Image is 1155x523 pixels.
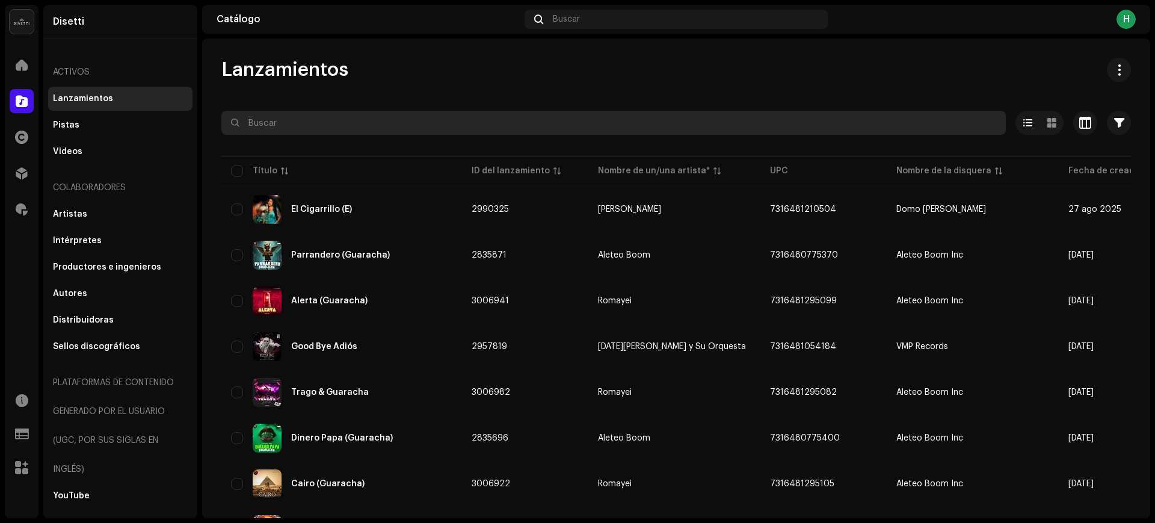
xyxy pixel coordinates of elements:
span: 3006982 [472,388,510,397]
img: a3d94e90-0156-486c-839e-ad77b41e3351 [253,378,282,407]
div: Intérpretes [53,236,102,246]
div: Romayei [598,480,632,488]
input: Buscar [221,111,1006,135]
span: Romayei [598,297,751,305]
re-m-nav-item: Videos [48,140,192,164]
re-m-nav-item: Sellos discográficos [48,335,192,359]
img: 35faa864-57eb-4adc-a46f-ce086f442ec8 [253,286,282,315]
div: Aleteo Boom [598,434,650,442]
div: YouTube [53,491,90,501]
div: Sellos discográficos [53,342,140,351]
span: 2957819 [472,342,507,351]
span: Noel Vargas y Su Orquesta [598,342,751,351]
span: Buscar [553,14,580,24]
span: Aleteo Boom Inc [896,297,963,305]
div: El Cigarrillo (E) [291,205,352,214]
img: 00cd3707-2aca-4341-91b5-718c0338a4ba [253,195,282,224]
div: Romayei [598,388,632,397]
re-m-nav-item: Distribuidoras [48,308,192,332]
div: Pistas [53,120,79,130]
span: 2835696 [472,434,508,442]
re-a-nav-header: Plataformas de contenido generado por el usuario (UGC, por sus siglas en inglés) [48,368,192,484]
span: Aleteo Boom Inc [896,480,963,488]
span: 30 may 2025 [1068,434,1094,442]
span: Aleteo Boom Inc [896,434,963,442]
span: 2990325 [472,205,509,214]
span: 23 jul 2025 [1068,342,1094,351]
div: Aleteo Boom [598,251,650,259]
re-m-nav-item: Autores [48,282,192,306]
span: 30 may 2025 [1068,251,1094,259]
span: 15 sept 2025 [1068,297,1094,305]
div: Good Bye Adiós [291,342,357,351]
re-m-nav-item: Artistas [48,202,192,226]
span: 7316481295099 [770,297,837,305]
re-m-nav-item: Productores e ingenieros [48,255,192,279]
div: Título [253,165,277,177]
span: Mafe Cardona [598,205,751,214]
span: Aleteo Boom Inc [896,251,963,259]
div: H [1116,10,1136,29]
div: Nombre de la disquera [896,165,991,177]
re-a-nav-header: Activos [48,58,192,87]
div: Trago & Guaracha [291,388,369,397]
re-m-nav-item: YouTube [48,484,192,508]
span: Aleteo Boom Inc [896,388,963,397]
span: 7316481295082 [770,388,837,397]
re-m-nav-item: Lanzamientos [48,87,192,111]
span: Domo Urbano [896,205,986,214]
div: Nombre de un/una artista* [598,165,710,177]
span: 7316480775400 [770,434,840,442]
div: [DATE][PERSON_NAME] y Su Orquesta [598,342,746,351]
div: Lanzamientos [53,94,113,104]
span: 7316480775370 [770,251,838,259]
span: 3006941 [472,297,509,305]
span: Romayei [598,480,751,488]
div: Videos [53,147,82,156]
div: Parrandero (Guaracha) [291,251,390,259]
span: Aleteo Boom [598,251,751,259]
div: Artistas [53,209,87,219]
div: [PERSON_NAME] [598,205,661,214]
span: 7316481210504 [770,205,836,214]
div: Distribuidoras [53,315,114,325]
div: ID del lanzamiento [472,165,550,177]
div: Productores e ingenieros [53,262,161,272]
re-m-nav-item: Intérpretes [48,229,192,253]
span: 15 sept 2025 [1068,388,1094,397]
img: 28b6189e-10dd-4c95-ab0e-154f9b4467a5 [253,332,282,361]
img: 0fc072b8-c4bf-4e63-90b3-5b45140c06a7 [253,241,282,270]
span: 7316481295105 [770,480,834,488]
re-m-nav-item: Pistas [48,113,192,137]
span: Aleteo Boom [598,434,751,442]
img: 6677bc5d-f655-4257-be39-6cc755268c3d [253,469,282,498]
div: Catálogo [217,14,520,24]
re-a-nav-header: Colaboradores [48,173,192,202]
span: Lanzamientos [221,58,348,82]
div: Cairo (Guaracha) [291,480,365,488]
div: Dinero Papa (Guaracha) [291,434,393,442]
div: Romayei [598,297,632,305]
img: 82ce420e-de82-457c-ad38-2defbcb3c3a1 [253,424,282,453]
span: Romayei [598,388,751,397]
img: 02a7c2d3-3c89-4098-b12f-2ff2945c95ee [10,10,34,34]
div: Autores [53,289,87,299]
span: 15 sept 2025 [1068,480,1094,488]
div: Fecha de creación [1068,165,1148,177]
span: 7316481054184 [770,342,836,351]
span: 27 ago 2025 [1068,205,1121,214]
span: 3006922 [472,480,510,488]
div: Alerta (Guaracha) [291,297,368,305]
span: VMP Records [896,342,948,351]
span: 2835871 [472,251,507,259]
